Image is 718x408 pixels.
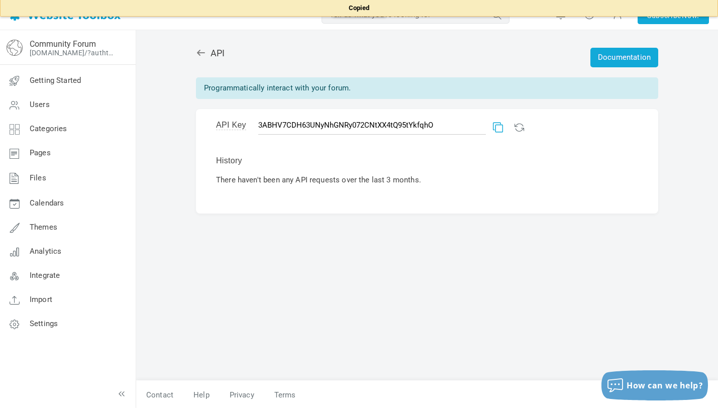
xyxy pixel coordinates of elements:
[30,247,61,256] span: Analytics
[601,370,708,400] button: How can we help?
[590,48,658,67] a: Documentation
[30,76,81,85] span: Getting Started
[196,77,658,99] div: Programmatically interact with your forum.
[30,100,50,109] span: Users
[30,223,57,232] span: Themes
[136,386,183,404] a: Contact
[220,386,264,404] a: Privacy
[30,173,46,182] span: Files
[627,380,703,391] span: How can we help?
[30,148,51,157] span: Pages
[216,155,638,167] p: History
[264,386,296,404] a: Terms
[30,49,117,57] a: [DOMAIN_NAME]/?authtoken=72ef0ac129c3da7de211bf273f6e9389&rememberMe=1
[30,295,52,304] span: Import
[183,386,220,404] a: Help
[30,124,67,133] span: Categories
[196,48,658,67] h2: API
[216,121,246,130] span: API Key
[7,40,23,56] img: globe-icon.png
[30,271,60,280] span: Integrate
[30,319,58,328] span: Settings
[216,175,638,185] p: There haven't been any API requests over the last 3 months.
[30,39,96,49] a: Community Forum
[30,198,64,208] span: Calendars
